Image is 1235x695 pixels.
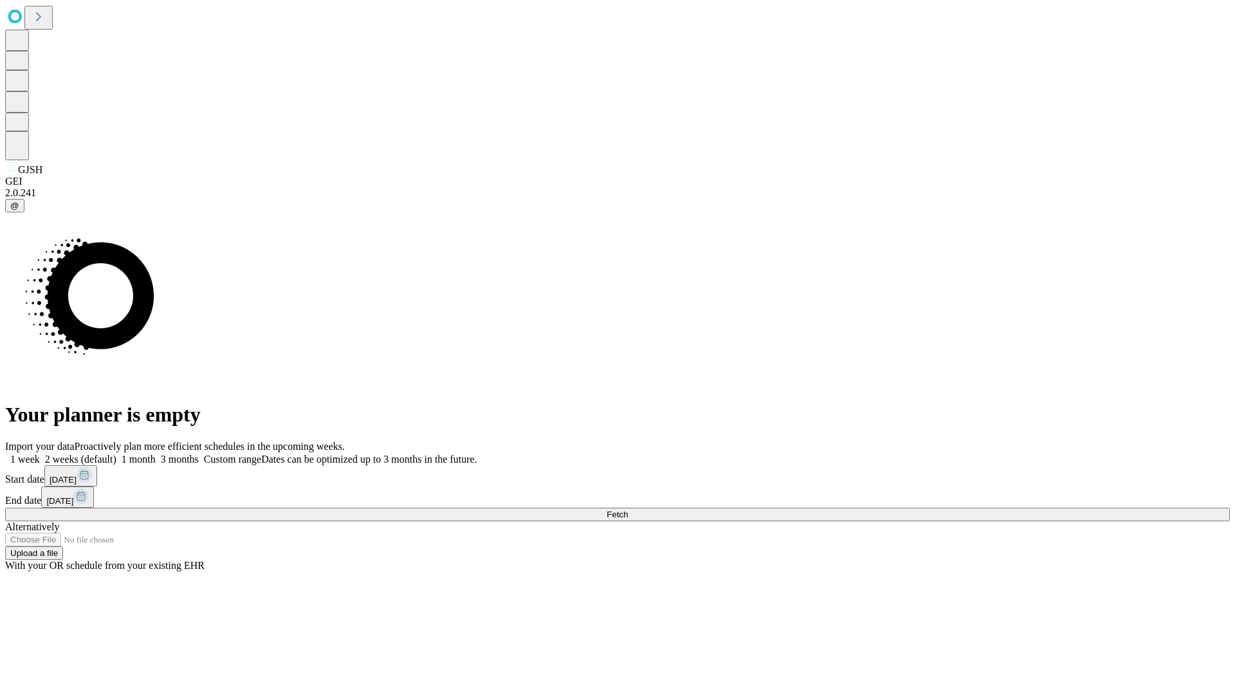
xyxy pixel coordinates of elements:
span: Dates can be optimized up to 3 months in the future. [261,454,477,465]
span: GJSH [18,164,42,175]
span: Fetch [607,510,628,519]
button: [DATE] [41,486,94,508]
span: 3 months [161,454,199,465]
button: Upload a file [5,546,63,560]
button: Fetch [5,508,1230,521]
span: Custom range [204,454,261,465]
div: GEI [5,176,1230,187]
span: 2 weeks (default) [45,454,116,465]
div: Start date [5,465,1230,486]
button: @ [5,199,24,212]
div: 2.0.241 [5,187,1230,199]
span: [DATE] [50,475,77,485]
span: Proactively plan more efficient schedules in the upcoming weeks. [75,441,345,452]
span: 1 week [10,454,40,465]
span: @ [10,201,19,210]
span: Import your data [5,441,75,452]
h1: Your planner is empty [5,403,1230,427]
button: [DATE] [44,465,97,486]
div: End date [5,486,1230,508]
span: With your OR schedule from your existing EHR [5,560,205,571]
span: Alternatively [5,521,59,532]
span: [DATE] [46,496,73,506]
span: 1 month [122,454,156,465]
